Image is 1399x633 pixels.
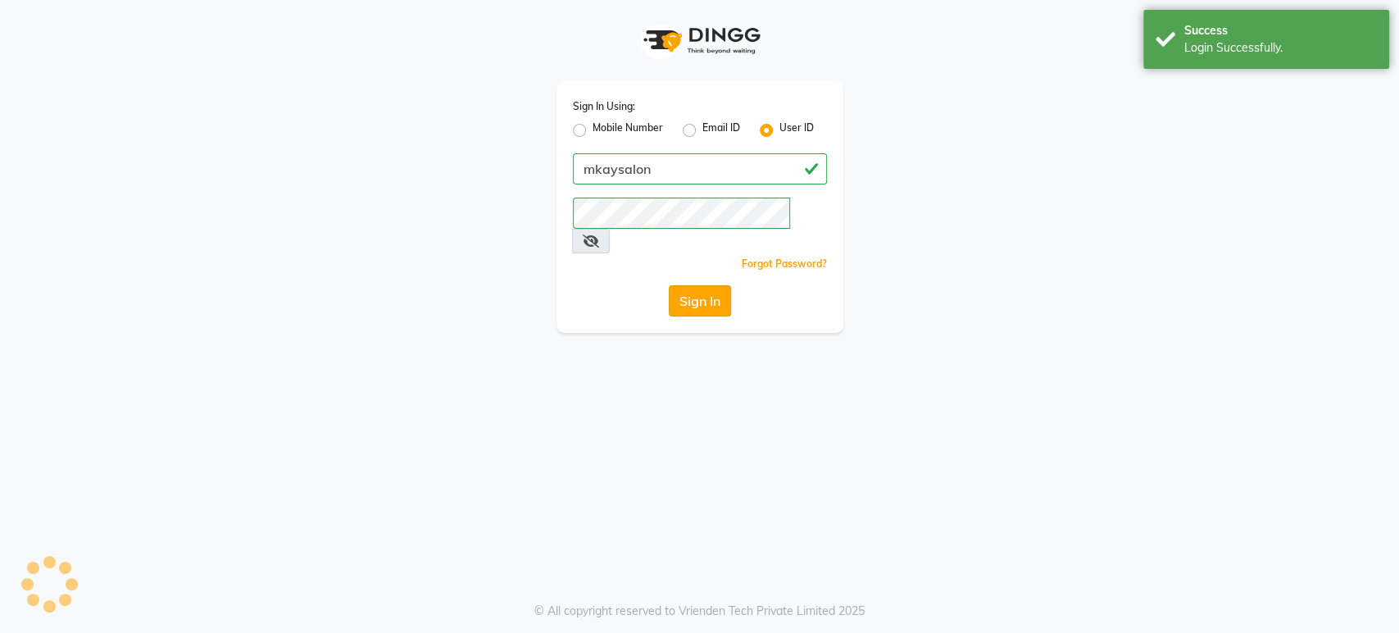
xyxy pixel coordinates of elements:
div: Success [1184,22,1377,39]
div: Login Successfully. [1184,39,1377,57]
a: Forgot Password? [742,257,827,270]
input: Username [573,198,790,229]
label: Email ID [702,121,740,140]
button: Sign In [669,285,731,316]
img: logo1.svg [634,16,765,65]
input: Username [573,153,827,184]
label: Sign In Using: [573,99,635,114]
label: Mobile Number [593,121,663,140]
label: User ID [779,121,814,140]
